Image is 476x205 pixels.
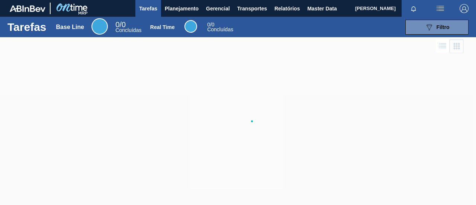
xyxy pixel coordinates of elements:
[207,22,233,32] div: Real Time
[207,22,214,28] span: / 0
[437,24,450,30] span: Filtro
[139,4,157,13] span: Tarefas
[436,4,445,13] img: userActions
[206,4,230,13] span: Gerencial
[274,4,300,13] span: Relatórios
[115,27,141,33] span: Concluídas
[207,26,233,32] span: Concluídas
[237,4,267,13] span: Transportes
[56,24,84,31] div: Base Line
[405,20,469,35] button: Filtro
[115,20,119,29] span: 0
[91,18,108,35] div: Base Line
[7,23,46,31] h1: Tarefas
[207,22,210,28] span: 0
[307,4,337,13] span: Master Data
[402,3,425,14] button: Notificações
[115,20,126,29] span: / 0
[184,20,197,33] div: Real Time
[10,5,45,12] img: TNhmsLtSVTkK8tSr43FrP2fwEKptu5GPRR3wAAAABJRU5ErkJggg==
[115,22,141,33] div: Base Line
[150,24,175,30] div: Real Time
[165,4,199,13] span: Planejamento
[460,4,469,13] img: Logout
